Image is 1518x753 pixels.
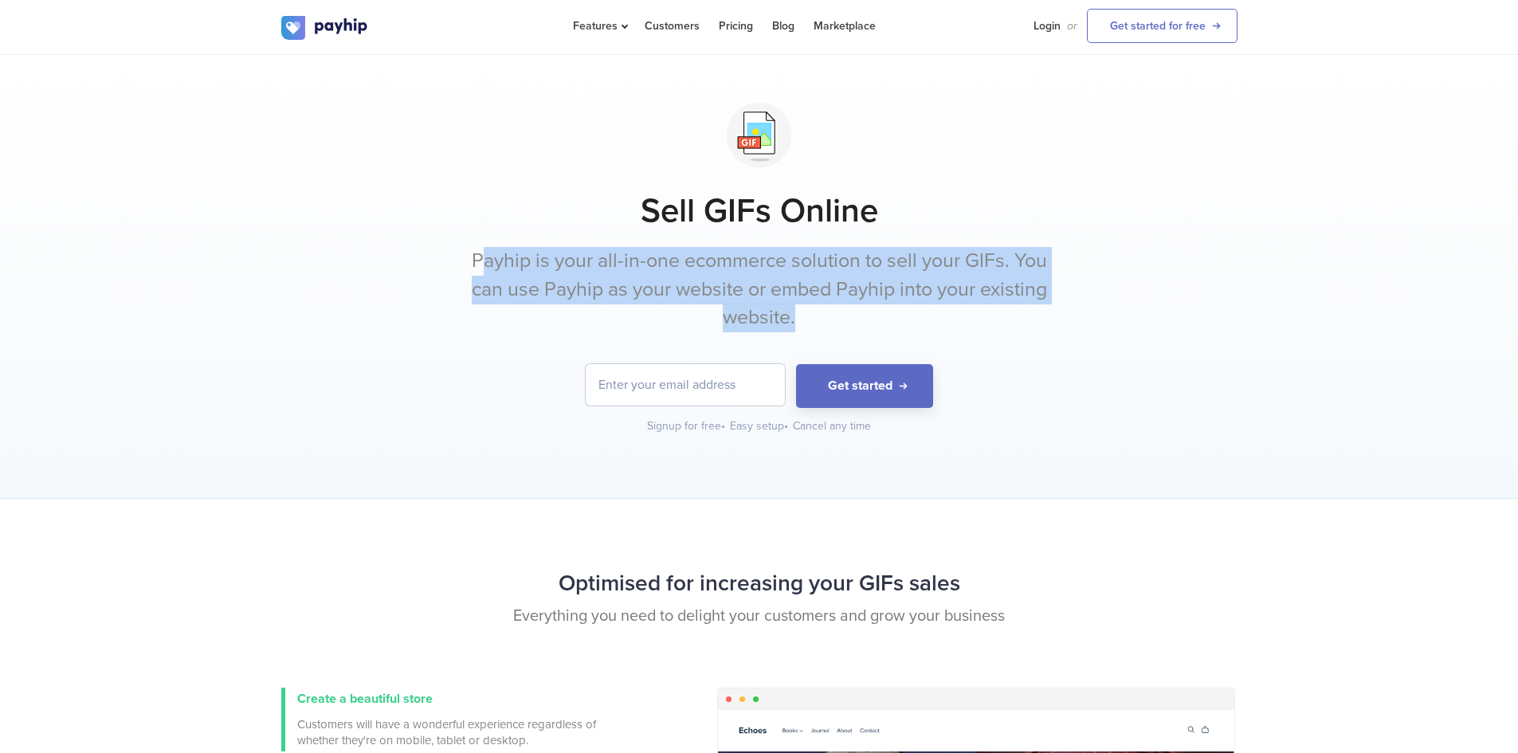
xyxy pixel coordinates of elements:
h1: Sell GIFs Online [281,191,1238,231]
button: Get started [796,364,933,408]
span: Create a beautiful store [297,691,433,707]
div: Cancel any time [793,418,871,434]
span: Features [573,19,626,33]
img: logo.svg [281,16,369,40]
div: Easy setup [730,418,790,434]
span: • [784,419,788,433]
a: Get started for free [1087,9,1238,43]
span: Customers will have a wonderful experience regardless of whether they're on mobile, tablet or des... [297,716,600,748]
a: Create a beautiful store Customers will have a wonderful experience regardless of whether they're... [281,688,600,751]
p: Payhip is your all-in-one ecommerce solution to sell your GIFs. You can use Payhip as your websit... [461,247,1058,332]
p: Everything you need to delight your customers and grow your business [281,605,1238,628]
input: Enter your email address [586,364,785,406]
div: Signup for free [647,418,727,434]
img: svg+xml;utf8,%3Csvg%20viewBox%3D%220%200%20100%20100%22%20xmlns%3D%22http%3A%2F%2Fwww.w3.org%2F20... [719,95,799,175]
span: • [721,419,725,433]
h2: Optimised for increasing your GIFs sales [281,563,1238,605]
